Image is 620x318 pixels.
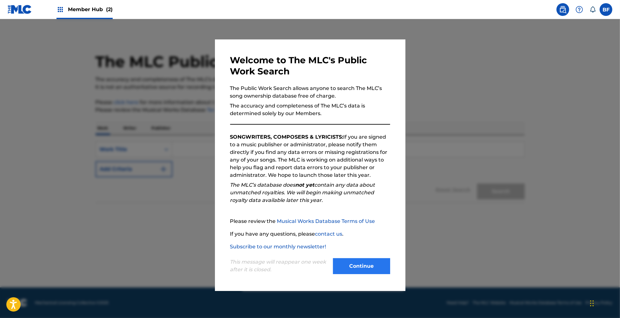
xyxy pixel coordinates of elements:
[559,6,567,13] img: search
[230,134,343,140] strong: SONGWRITERS, COMPOSERS & LYRICISTS:
[588,287,620,318] iframe: Chat Widget
[573,3,586,16] div: Help
[230,102,390,117] p: The accuracy and completeness of The MLC’s data is determined solely by our Members.
[68,6,113,13] span: Member Hub
[600,3,612,16] div: User Menu
[230,85,390,100] p: The Public Work Search allows anyone to search The MLC’s song ownership database free of charge.
[230,182,375,203] em: The MLC’s database does contain any data about unmatched royalties. We will begin making unmatche...
[296,182,315,188] strong: not yet
[230,55,390,77] h3: Welcome to The MLC's Public Work Search
[557,3,569,16] a: Public Search
[230,218,390,225] p: Please review the
[230,133,390,179] p: If you are signed to a music publisher or administrator, please notify them directly if you find ...
[590,6,596,13] div: Notifications
[57,6,64,13] img: Top Rightsholders
[8,5,32,14] img: MLC Logo
[576,6,583,13] img: help
[315,231,343,237] a: contact us
[277,218,375,224] a: Musical Works Database Terms of Use
[230,230,390,238] p: If you have any questions, please .
[106,6,113,12] span: (2)
[230,244,326,250] a: Subscribe to our monthly newsletter!
[333,258,390,274] button: Continue
[590,294,594,313] div: Drag
[230,258,329,273] p: This message will reappear one week after it is closed.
